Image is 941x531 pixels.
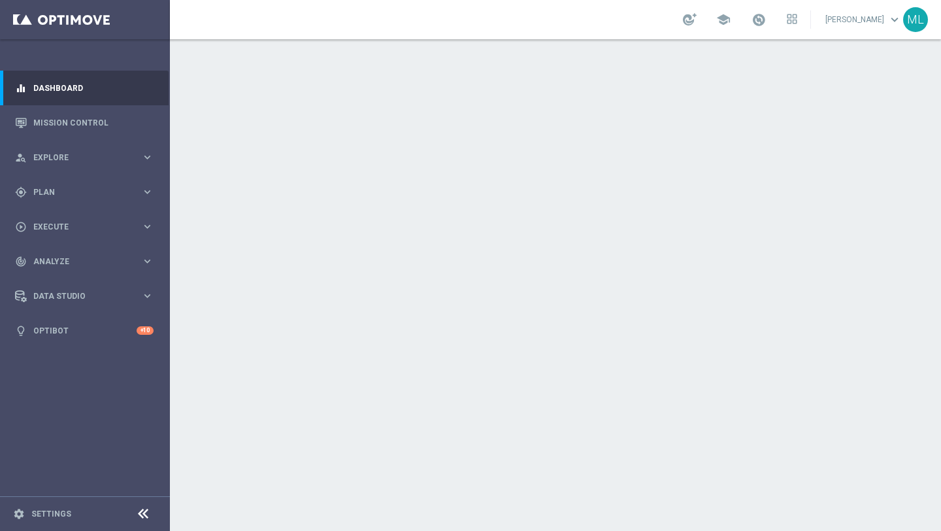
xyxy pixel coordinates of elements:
button: Data Studio keyboard_arrow_right [14,291,154,301]
i: keyboard_arrow_right [141,186,154,198]
button: play_circle_outline Execute keyboard_arrow_right [14,222,154,232]
div: Optibot [15,313,154,348]
div: Explore [15,152,141,163]
i: person_search [15,152,27,163]
span: school [716,12,731,27]
a: Settings [31,510,71,518]
button: gps_fixed Plan keyboard_arrow_right [14,187,154,197]
button: Mission Control [14,118,154,128]
a: Optibot [33,313,137,348]
div: ML [903,7,928,32]
i: gps_fixed [15,186,27,198]
div: Data Studio [15,290,141,302]
div: Dashboard [15,71,154,105]
span: Execute [33,223,141,231]
button: track_changes Analyze keyboard_arrow_right [14,256,154,267]
div: Mission Control [15,105,154,140]
i: keyboard_arrow_right [141,151,154,163]
span: Analyze [33,258,141,265]
i: keyboard_arrow_right [141,255,154,267]
i: settings [13,508,25,520]
button: lightbulb Optibot +10 [14,326,154,336]
div: Execute [15,221,141,233]
i: lightbulb [15,325,27,337]
button: equalizer Dashboard [14,83,154,94]
span: Plan [33,188,141,196]
i: play_circle_outline [15,221,27,233]
a: Dashboard [33,71,154,105]
a: [PERSON_NAME]keyboard_arrow_down [824,10,903,29]
a: Mission Control [33,105,154,140]
i: keyboard_arrow_right [141,220,154,233]
i: keyboard_arrow_right [141,290,154,302]
i: equalizer [15,82,27,94]
i: track_changes [15,256,27,267]
button: person_search Explore keyboard_arrow_right [14,152,154,163]
div: Plan [15,186,141,198]
div: Analyze [15,256,141,267]
span: keyboard_arrow_down [887,12,902,27]
div: +10 [137,326,154,335]
span: Explore [33,154,141,162]
span: Data Studio [33,292,141,300]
